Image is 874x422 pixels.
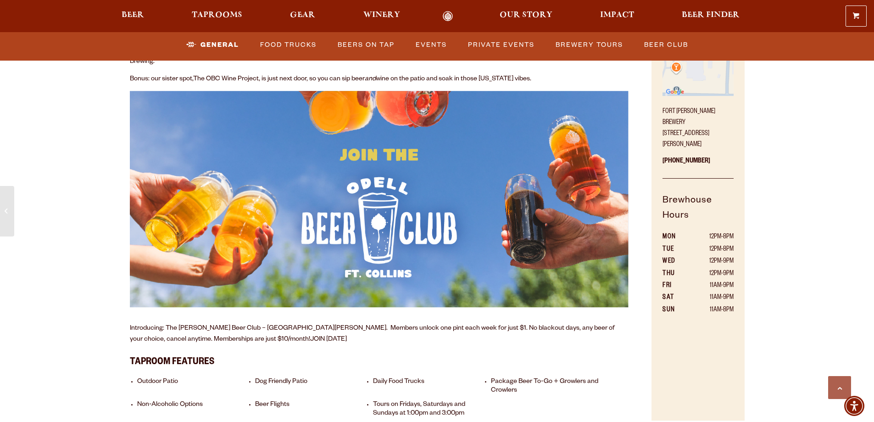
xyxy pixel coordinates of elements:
[688,304,733,316] td: 11AM-8PM
[183,34,243,56] a: General
[662,256,688,268] th: WED
[594,11,640,22] a: Impact
[256,34,320,56] a: Food Trucks
[662,151,733,179] p: [PHONE_NUMBER]
[662,194,733,232] h5: Brewhouse Hours
[363,11,400,19] span: Winery
[828,376,851,399] a: Scroll to top
[662,304,688,316] th: SUN
[116,11,150,22] a: Beer
[334,34,398,56] a: Beers on Tap
[137,378,251,395] li: Outdoor Patio
[357,11,406,22] a: Winery
[412,34,451,56] a: Events
[640,34,692,56] a: Beer Club
[193,76,259,83] a: The OBC Wine Project
[122,11,144,19] span: Beer
[662,280,688,292] th: FRI
[255,401,368,418] li: Beer Flights
[676,11,746,22] a: Beer Finder
[500,11,552,19] span: Our Story
[662,91,733,99] a: Find on Google Maps (opens in a new window)
[137,401,251,418] li: Non-Alcoholic Options
[130,323,629,345] p: Introducing: The [PERSON_NAME] Beer Club – [GEOGRAPHIC_DATA][PERSON_NAME]. Members unlock one pin...
[255,378,368,395] li: Dog Friendly Patio
[688,280,733,292] td: 11AM-9PM
[662,292,688,304] th: SAT
[688,256,733,268] td: 12PM-9PM
[130,74,629,85] p: Bonus: our sister spot, , is just next door, so you can sip beer wine on the patio and soak in th...
[464,34,538,56] a: Private Events
[130,351,629,371] h3: Taproom Features
[688,231,733,243] td: 12PM-8PM
[373,378,486,395] li: Daily Food Trucks
[431,11,465,22] a: Odell Home
[682,11,740,19] span: Beer Finder
[662,231,688,243] th: MON
[662,268,688,280] th: THU
[688,292,733,304] td: 11AM-9PM
[600,11,634,19] span: Impact
[662,244,688,256] th: TUE
[491,378,604,395] li: Package Beer To-Go + Growlers and Crowlers
[192,11,242,19] span: Taprooms
[284,11,321,22] a: Gear
[310,336,347,343] a: JOIN [DATE]
[688,268,733,280] td: 12PM-9PM
[552,34,627,56] a: Brewery Tours
[494,11,558,22] a: Our Story
[373,401,486,418] li: Tours on Fridays, Saturdays and Sundays at 1:00pm and 3:00pm
[662,101,733,151] p: Fort [PERSON_NAME] Brewery [STREET_ADDRESS][PERSON_NAME]
[186,11,248,22] a: Taprooms
[365,76,376,83] em: and
[844,396,864,416] div: Accessibility Menu
[688,244,733,256] td: 12PM-8PM
[290,11,315,19] span: Gear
